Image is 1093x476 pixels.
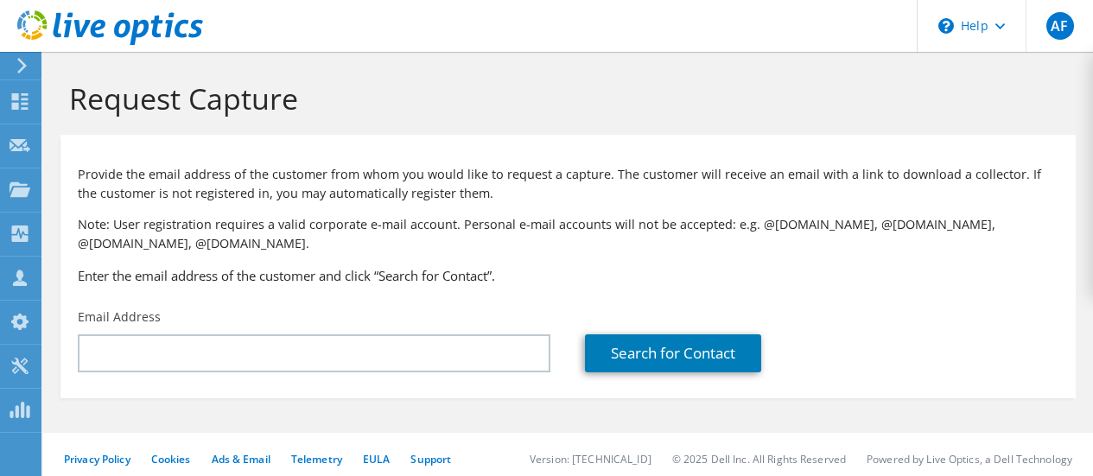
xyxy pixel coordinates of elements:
p: Note: User registration requires a valid corporate e-mail account. Personal e-mail accounts will ... [78,215,1058,253]
h1: Request Capture [69,80,1058,117]
li: Version: [TECHNICAL_ID] [530,452,651,466]
svg: \n [938,18,954,34]
a: Cookies [151,452,191,466]
li: © 2025 Dell Inc. All Rights Reserved [672,452,846,466]
h3: Enter the email address of the customer and click “Search for Contact”. [78,266,1058,285]
p: Provide the email address of the customer from whom you would like to request a capture. The cust... [78,165,1058,203]
a: EULA [363,452,390,466]
li: Powered by Live Optics, a Dell Technology [867,452,1072,466]
a: Support [410,452,451,466]
a: Privacy Policy [64,452,130,466]
a: Ads & Email [212,452,270,466]
label: Email Address [78,308,161,326]
a: Search for Contact [585,334,761,372]
a: Telemetry [291,452,342,466]
span: AF [1046,12,1074,40]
